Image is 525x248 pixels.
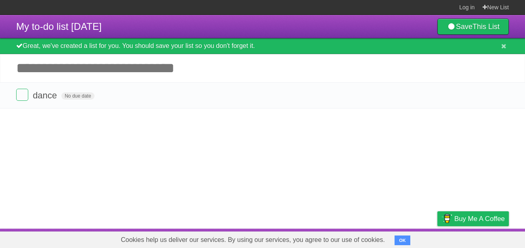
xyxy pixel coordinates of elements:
a: Terms [399,231,417,246]
span: dance [33,90,59,100]
span: No due date [61,92,94,100]
span: Buy me a coffee [454,212,505,226]
a: Privacy [427,231,448,246]
a: Suggest a feature [458,231,509,246]
a: Buy me a coffee [437,211,509,226]
button: OK [395,235,410,245]
a: SaveThis List [437,19,509,35]
span: My to-do list [DATE] [16,21,102,32]
label: Done [16,89,28,101]
a: About [330,231,347,246]
a: Developers [357,231,389,246]
img: Buy me a coffee [441,212,452,225]
span: Cookies help us deliver our services. By using our services, you agree to our use of cookies. [113,232,393,248]
label: Star task [460,89,475,102]
b: This List [472,23,500,31]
